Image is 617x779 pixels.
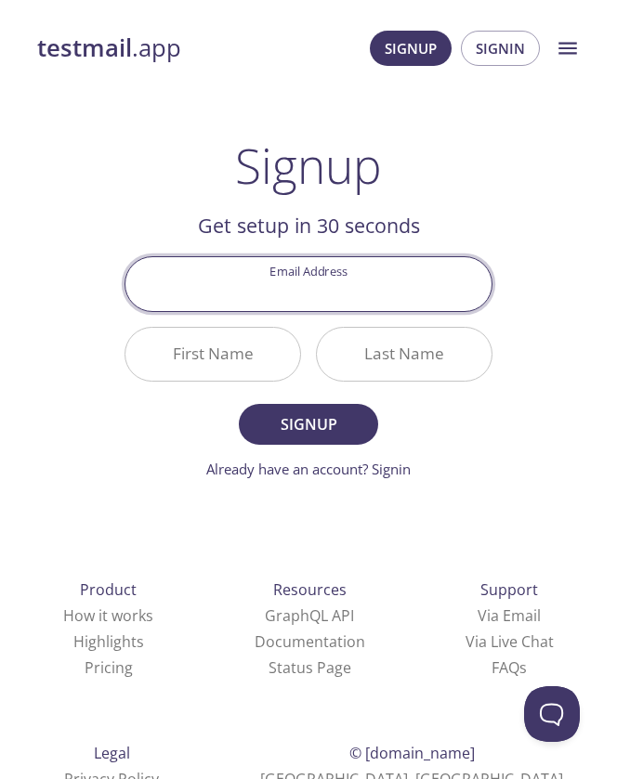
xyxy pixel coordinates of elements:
a: How it works [63,605,153,626]
button: Signup [239,404,378,445]
button: menu [545,25,591,71]
a: FAQ [492,657,527,678]
button: Signup [370,31,452,66]
a: Via Email [478,605,541,626]
span: Product [80,579,137,600]
span: Legal [94,743,130,763]
a: Documentation [255,631,365,652]
a: GraphQL API [265,605,354,626]
span: © [DOMAIN_NAME] [349,743,475,763]
span: s [519,657,527,678]
a: Pricing [85,657,133,678]
button: Signin [461,31,540,66]
span: Signin [476,36,525,60]
h1: Signup [235,137,382,193]
a: Highlights [73,631,144,652]
iframe: Help Scout Beacon - Open [524,686,580,742]
h2: Get setup in 30 seconds [125,210,492,241]
span: Signup [385,36,437,60]
span: Resources [273,579,347,600]
a: Already have an account? Signin [206,460,411,478]
span: Signup [259,411,358,437]
a: Status Page [269,657,351,678]
strong: testmail [37,32,132,64]
a: testmail.app [37,32,181,64]
span: Support [480,579,538,600]
a: Via Live Chat [466,631,554,652]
